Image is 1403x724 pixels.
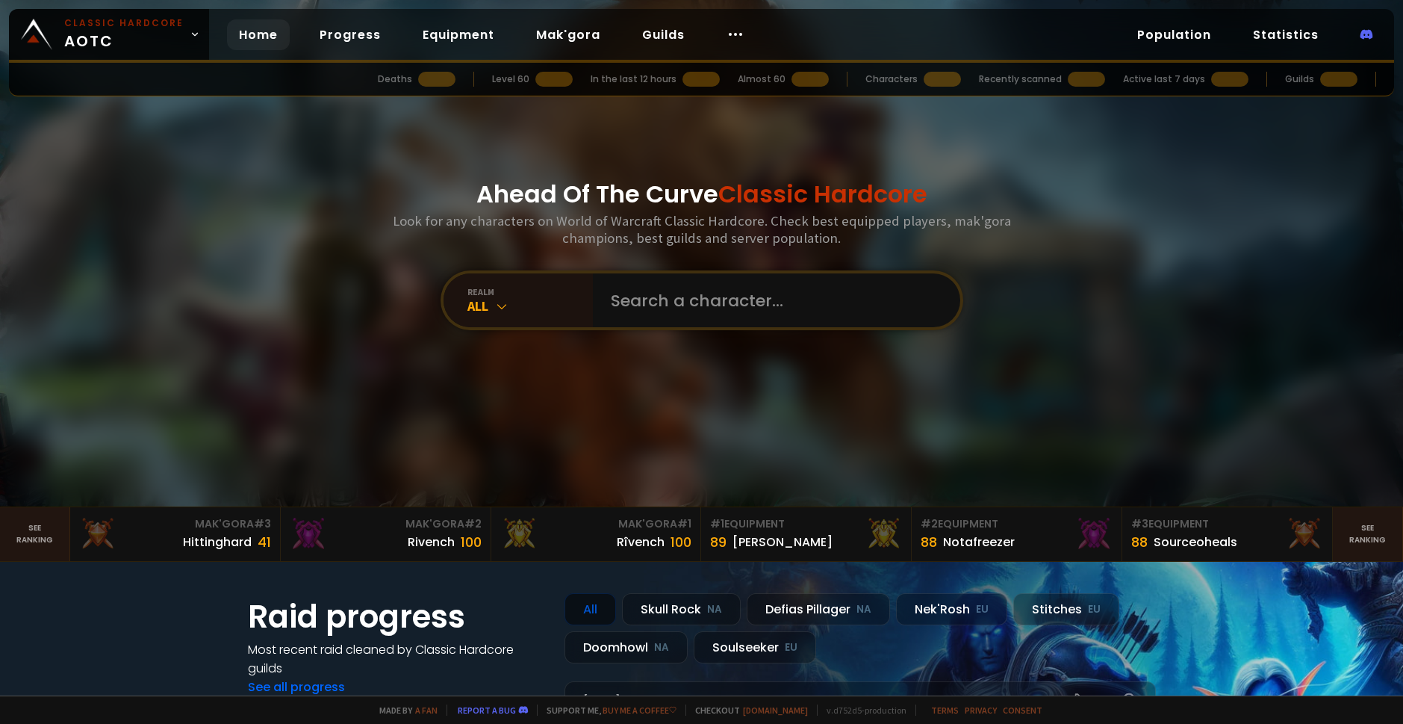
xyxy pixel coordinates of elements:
div: Level 60 [492,72,529,86]
span: Support me, [537,705,676,716]
a: See all progress [248,678,345,696]
span: # 3 [1131,516,1148,531]
div: Rivench [408,533,455,551]
a: Mak'Gora#3Hittinghard41 [70,507,281,561]
div: Active last 7 days [1123,72,1205,86]
h3: Look for any characters on World of Warcraft Classic Hardcore. Check best equipped players, mak'g... [387,212,1017,247]
a: Statistics [1241,19,1331,50]
div: Equipment [1131,516,1323,532]
div: All [564,593,616,625]
div: Equipment [710,516,902,532]
div: Characters [865,72,918,86]
a: [DATE]zgpetri on godDefias Pillager8 /90 [564,681,1156,721]
a: #2Equipment88Notafreezer [912,507,1122,561]
h1: Raid progress [248,593,547,640]
div: realm [467,286,593,297]
div: 100 [461,532,482,552]
div: Nek'Rosh [896,593,1007,625]
a: [DOMAIN_NAME] [743,705,808,716]
div: Mak'Gora [79,516,271,532]
div: 41 [258,532,271,552]
div: 89 [710,532,727,552]
div: Notafreezer [943,533,1015,551]
span: # 2 [464,516,482,531]
span: # 1 [677,516,691,531]
div: Almost 60 [738,72,786,86]
a: Mak'Gora#2Rivench100 [281,507,491,561]
span: # 3 [254,516,271,531]
a: Population [1125,19,1223,50]
a: Buy me a coffee [603,705,676,716]
div: 100 [671,532,691,552]
small: Classic Hardcore [64,16,184,30]
div: 88 [1131,532,1148,552]
a: Mak'Gora#1Rîvench100 [491,507,702,561]
a: Equipment [411,19,506,50]
a: Consent [1003,705,1042,716]
div: In the last 12 hours [591,72,676,86]
div: Hittinghard [183,533,252,551]
h4: Most recent raid cleaned by Classic Hardcore guilds [248,640,547,678]
a: Privacy [965,705,997,716]
a: Home [227,19,290,50]
div: Mak'Gora [290,516,482,532]
div: Defias Pillager [747,593,890,625]
small: NA [856,602,871,617]
div: Deaths [378,72,412,86]
div: Equipment [921,516,1113,532]
a: Guilds [630,19,697,50]
a: #3Equipment88Sourceoheals [1122,507,1333,561]
span: # 2 [921,516,938,531]
span: Made by [370,705,438,716]
span: v. d752d5 - production [817,705,906,716]
div: All [467,297,593,315]
a: Mak'gora [524,19,612,50]
div: Skull Rock [622,593,741,625]
input: Search a character... [602,273,942,327]
small: EU [1088,602,1101,617]
div: Sourceoheals [1154,533,1237,551]
div: Rîvench [617,533,665,551]
a: #1Equipment89[PERSON_NAME] [701,507,912,561]
span: Checkout [685,705,808,716]
a: Report a bug [458,705,516,716]
a: a fan [415,705,438,716]
span: # 1 [710,516,724,531]
div: Mak'Gora [500,516,692,532]
div: Guilds [1285,72,1314,86]
a: Terms [931,705,959,716]
span: Classic Hardcore [718,177,927,211]
a: Progress [308,19,393,50]
div: Stitches [1013,593,1119,625]
div: [PERSON_NAME] [732,533,833,551]
div: Doomhowl [564,631,688,663]
div: 88 [921,532,937,552]
a: Seeranking [1333,507,1403,561]
h1: Ahead Of The Curve [476,176,927,212]
small: NA [654,640,669,655]
small: NA [707,602,722,617]
small: EU [976,602,989,617]
div: Recently scanned [979,72,1062,86]
small: EU [785,640,797,655]
span: AOTC [64,16,184,52]
a: Classic HardcoreAOTC [9,9,209,60]
div: Soulseeker [694,631,816,663]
